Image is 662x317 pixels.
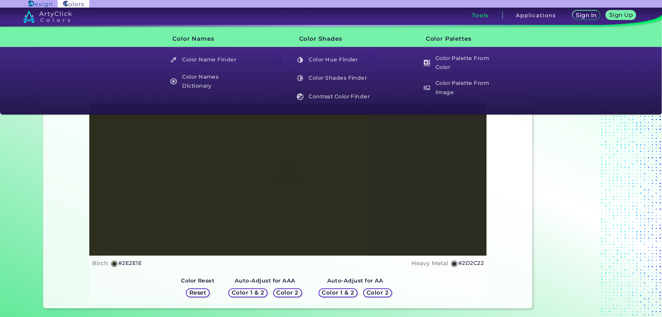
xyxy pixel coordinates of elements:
[293,72,374,85] a: Color Shades Finder
[293,53,374,66] a: Color Hue Finder
[368,290,388,295] h5: Color 2
[294,72,374,85] h5: Color Shades Finder
[297,93,303,100] img: icon_color_contrast_white.svg
[161,30,248,48] h3: Color Names
[29,1,52,7] img: ArtyClick Design logo
[288,30,374,48] h3: Color Shades
[278,290,298,295] h5: Color 2
[472,13,489,18] h3: Tools
[458,259,484,268] h5: #2D2C22
[451,259,458,267] h5: ◉
[294,53,374,66] h5: Color Hue Finder
[111,259,118,267] h5: ◉
[233,290,263,295] h5: Color 1 & 2
[297,57,303,63] img: icon_color_hue_white.svg
[577,13,595,18] h5: Sign In
[170,78,177,85] img: icon_color_names_dictionary_white.svg
[574,11,599,20] a: Sign In
[424,85,430,91] img: icon_palette_from_image_white.svg
[235,277,295,284] strong: Auto-Adjust for AAA
[190,290,205,295] h5: Reset
[424,60,430,66] img: icon_col_pal_col_white.svg
[118,259,142,268] h5: #2E2E1E
[414,30,501,48] h3: Color Palettes
[167,72,248,91] a: Color Names Dictionary
[278,187,297,197] h4: Text ✗
[170,57,177,63] img: icon_color_name_finder_white.svg
[167,53,247,66] h5: Color Name Finder
[167,72,247,91] h5: Color Names Dictionary
[608,11,635,20] a: Sign Up
[411,258,448,268] h4: Heavy Metal
[181,277,214,284] strong: Color Reset
[297,75,303,81] img: icon_color_shades_white.svg
[167,53,248,66] a: Color Name Finder
[323,290,353,295] h5: Color 1 & 2
[327,277,383,284] strong: Auto-Adjust for AA
[23,10,72,23] img: logo_artyclick_colors_white.svg
[516,13,556,18] h3: Applications
[420,53,501,73] a: Color Palette From Color
[420,78,501,98] a: Color Palette From Image
[293,90,374,103] a: Contrast Color Finder
[92,258,108,268] h4: Birch
[610,12,632,18] h5: Sign Up
[272,175,304,185] h1: Title ✗
[294,90,374,103] h5: Contrast Color Finder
